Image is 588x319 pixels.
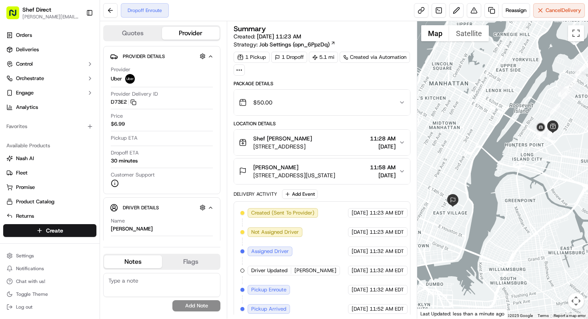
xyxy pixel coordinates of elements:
[234,25,266,32] h3: Summary
[234,158,410,184] button: [PERSON_NAME][STREET_ADDRESS][US_STATE]11:58 AM[DATE]
[66,124,69,130] span: •
[251,209,314,217] span: Created (Sent To Provider)
[506,7,526,14] span: Reassign
[3,263,96,274] button: Notifications
[111,171,155,179] span: Customer Support
[253,171,335,179] span: [STREET_ADDRESS][US_STATE]
[3,120,96,133] div: Favorites
[104,27,162,40] button: Quotes
[3,181,96,194] button: Promise
[80,177,97,183] span: Pylon
[271,52,307,63] div: 1 Dropoff
[234,90,410,115] button: $50.00
[257,33,301,40] span: [DATE] 11:23 AM
[16,157,61,165] span: Knowledge Base
[16,198,54,205] span: Product Catalog
[253,98,272,106] span: $50.00
[22,6,51,14] button: Shef Direct
[16,278,45,285] span: Chat with us!
[234,32,301,40] span: Created:
[370,229,404,236] span: 11:23 AM EDT
[251,267,288,274] span: Driver Updated
[136,79,146,88] button: Start new chat
[16,60,33,68] span: Control
[352,229,368,236] span: [DATE]
[16,304,32,310] span: Log out
[3,72,96,85] button: Orchestrate
[370,171,396,179] span: [DATE]
[111,157,138,165] div: 30 minutes
[16,104,38,111] span: Analytics
[8,8,24,24] img: Nash
[251,305,286,313] span: Pickup Arrived
[123,205,159,211] span: Driver Details
[3,210,96,223] button: Returns
[370,209,404,217] span: 11:23 AM EDT
[3,224,96,237] button: Create
[340,52,410,63] div: Created via Automation
[16,184,35,191] span: Promise
[352,305,368,313] span: [DATE]
[16,253,34,259] span: Settings
[162,255,220,268] button: Flags
[550,104,560,114] div: 7
[576,65,586,76] div: 1
[253,134,312,142] span: Shef [PERSON_NAME]
[352,267,368,274] span: [DATE]
[16,291,48,297] span: Toggle Theme
[3,101,96,114] a: Analytics
[16,89,34,96] span: Engage
[3,289,96,300] button: Toggle Theme
[111,75,122,82] span: Uber
[16,155,34,162] span: Nash AI
[561,88,571,99] div: 6
[234,80,410,87] div: Package Details
[36,84,110,91] div: We're available if you need us!
[370,142,396,150] span: [DATE]
[419,308,446,319] a: Open this area in Google Maps (opens a new window)
[489,313,533,318] span: Map data ©2025 Google
[502,3,530,18] button: Reassign
[68,158,74,165] div: 💻
[111,217,125,225] span: Name
[370,286,404,293] span: 11:32 AM EDT
[16,32,32,39] span: Orders
[234,191,277,197] div: Delivery Activity
[234,130,410,155] button: Shef [PERSON_NAME][STREET_ADDRESS]11:28 AM[DATE]
[8,76,22,91] img: 1736555255976-a54dd68f-1ca7-489b-9aae-adbdc363a1c4
[6,198,93,205] a: Product Catalog
[22,14,80,20] button: [PERSON_NAME][EMAIL_ADDRESS][DOMAIN_NAME]
[449,25,489,41] button: Show satellite imagery
[16,213,34,220] span: Returns
[294,267,336,274] span: [PERSON_NAME]
[3,250,96,261] button: Settings
[3,195,96,208] button: Product Catalog
[111,66,130,73] span: Provider
[568,25,584,41] button: Toggle fullscreen view
[370,163,396,171] span: 11:58 AM
[6,155,93,162] a: Nash AI
[111,149,139,156] span: Dropoff ETA
[8,32,146,45] p: Welcome 👋
[16,169,28,177] span: Fleet
[8,158,14,165] div: 📗
[3,29,96,42] a: Orders
[123,53,165,60] span: Provider Details
[111,120,125,128] span: $6.99
[110,50,214,63] button: Provider Details
[253,163,298,171] span: [PERSON_NAME]
[352,248,368,255] span: [DATE]
[370,267,404,274] span: 11:32 AM EDT
[111,112,123,120] span: Price
[3,86,96,99] button: Engage
[111,225,153,233] div: [PERSON_NAME]
[8,104,54,110] div: Past conversations
[282,189,318,199] button: Add Event
[537,127,547,137] div: 13
[46,227,63,235] span: Create
[110,201,214,214] button: Driver Details
[104,255,162,268] button: Notes
[3,167,96,179] button: Fleet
